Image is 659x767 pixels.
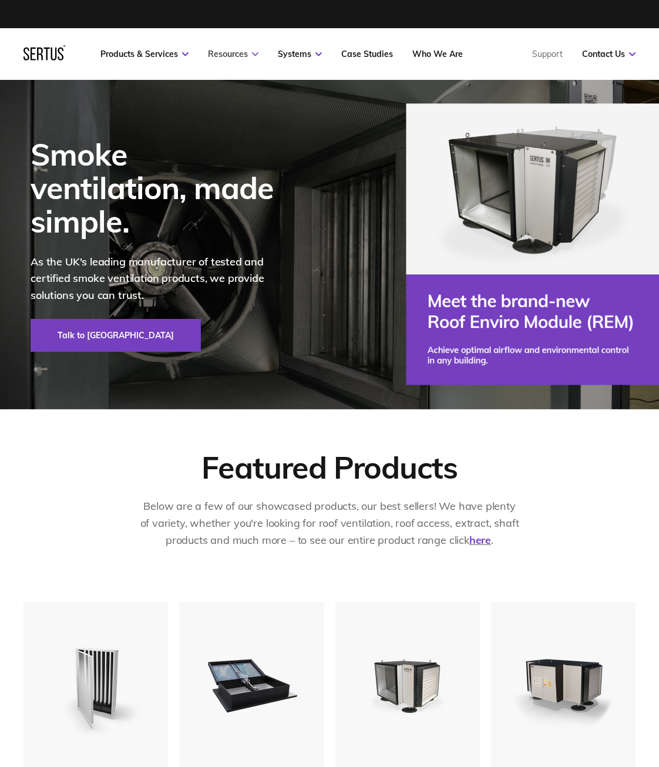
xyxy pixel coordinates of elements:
[201,448,458,486] div: Featured Products
[31,254,289,304] p: As the UK's leading manufacturer of tested and certified smoke ventilation products, we provide s...
[341,49,393,59] a: Case Studies
[208,49,258,59] a: Resources
[532,49,563,59] a: Support
[412,49,463,59] a: Who We Are
[278,49,322,59] a: Systems
[469,533,491,547] a: here
[600,711,659,767] iframe: Chat Widget
[31,319,201,352] a: Talk to [GEOGRAPHIC_DATA]
[31,137,289,238] div: Smoke ventilation, made simple.
[582,49,636,59] a: Contact Us
[139,498,520,549] p: Below are a few of our showcased products, our best sellers! We have plenty of variety, whether y...
[100,49,189,59] a: Products & Services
